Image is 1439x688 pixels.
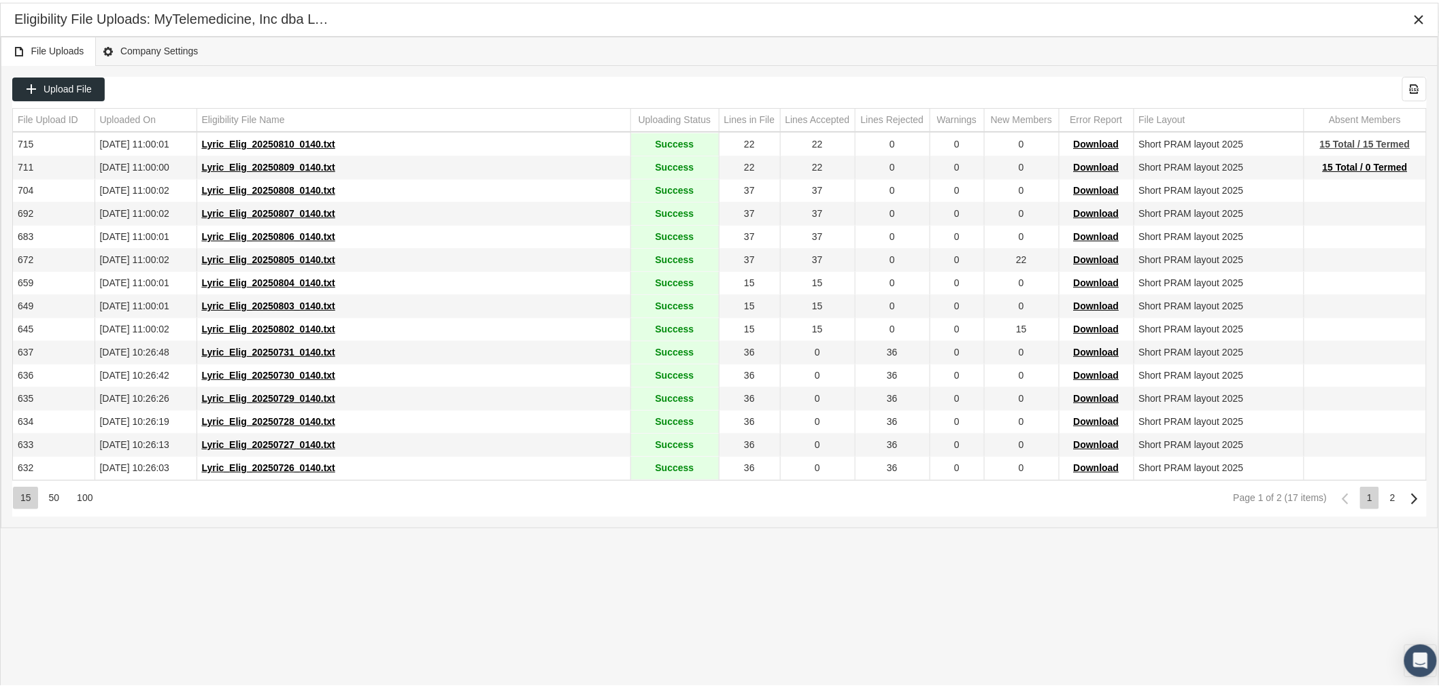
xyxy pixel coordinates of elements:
[630,431,719,454] td: Success
[13,246,95,269] td: 672
[1383,484,1402,506] div: Page 2
[724,111,775,124] div: Lines in File
[855,408,930,431] td: 36
[855,177,930,200] td: 0
[12,74,1427,99] div: Data grid toolbar
[984,154,1059,177] td: 0
[1134,246,1304,269] td: Short PRAM layout 2025
[95,408,197,431] td: [DATE] 10:26:19
[95,454,197,477] td: [DATE] 10:26:03
[930,408,984,431] td: 0
[202,182,335,193] span: Lyric_Elig_20250808_0140.txt
[930,246,984,269] td: 0
[95,385,197,408] td: [DATE] 10:26:26
[1134,269,1304,292] td: Short PRAM layout 2025
[202,228,335,239] span: Lyric_Elig_20250806_0140.txt
[12,477,1427,514] div: Page Navigation
[100,111,156,124] div: Uploaded On
[1134,292,1304,315] td: Short PRAM layout 2025
[1074,275,1119,286] span: Download
[1134,200,1304,223] td: Short PRAM layout 2025
[630,339,719,362] td: Success
[719,339,780,362] td: 36
[719,177,780,200] td: 37
[719,246,780,269] td: 37
[780,200,855,223] td: 37
[13,106,95,129] td: Column File Upload ID
[780,177,855,200] td: 37
[855,131,930,154] td: 0
[197,106,630,129] td: Column Eligibility File Name
[630,177,719,200] td: Success
[1329,111,1401,124] div: Absent Members
[630,223,719,246] td: Success
[785,111,850,124] div: Lines Accepted
[1074,460,1119,470] span: Download
[630,269,719,292] td: Success
[95,223,197,246] td: [DATE] 11:00:01
[13,315,95,339] td: 645
[780,131,855,154] td: 22
[1134,223,1304,246] td: Short PRAM layout 2025
[855,362,930,385] td: 36
[930,431,984,454] td: 0
[780,269,855,292] td: 15
[13,292,95,315] td: 649
[984,177,1059,200] td: 0
[984,131,1059,154] td: 0
[855,106,930,129] td: Column Lines Rejected
[630,408,719,431] td: Success
[1402,74,1427,99] div: Export all data to Excel
[984,106,1059,129] td: Column New Members
[13,431,95,454] td: 633
[780,223,855,246] td: 37
[719,454,780,477] td: 36
[855,385,930,408] td: 36
[13,454,95,477] td: 632
[1304,106,1426,129] td: Column Absent Members
[202,205,335,216] span: Lyric_Elig_20250807_0140.txt
[13,131,95,154] td: 715
[202,111,285,124] div: Eligibility File Name
[984,200,1059,223] td: 0
[202,344,335,355] span: Lyric_Elig_20250731_0140.txt
[44,81,92,92] span: Upload File
[1074,390,1119,401] span: Download
[780,106,855,129] td: Column Lines Accepted
[930,154,984,177] td: 0
[1333,484,1357,508] div: Previous Page
[780,454,855,477] td: 0
[984,269,1059,292] td: 0
[1320,136,1410,147] span: 15 Total / 15 Termed
[719,223,780,246] td: 37
[1134,339,1304,362] td: Short PRAM layout 2025
[202,159,335,170] span: Lyric_Elig_20250809_0140.txt
[13,154,95,177] td: 711
[1134,154,1304,177] td: Short PRAM layout 2025
[1074,344,1119,355] span: Download
[202,298,335,309] span: Lyric_Elig_20250803_0140.txt
[95,269,197,292] td: [DATE] 11:00:01
[719,200,780,223] td: 37
[69,484,99,506] div: Items per page: 100
[14,7,330,26] div: Eligibility File Uploads: MyTelemedicine, Inc dba Lyric
[95,200,197,223] td: [DATE] 11:00:02
[1134,362,1304,385] td: Short PRAM layout 2025
[630,292,719,315] td: Success
[1059,106,1134,129] td: Column Error Report
[930,385,984,408] td: 0
[95,177,197,200] td: [DATE] 11:00:02
[95,131,197,154] td: [DATE] 11:00:01
[930,362,984,385] td: 0
[1134,408,1304,431] td: Short PRAM layout 2025
[855,315,930,339] td: 0
[630,362,719,385] td: Success
[930,269,984,292] td: 0
[1074,136,1119,147] span: Download
[1360,484,1379,506] div: Page 1
[719,431,780,454] td: 36
[13,484,38,506] div: Items per page: 15
[984,223,1059,246] td: 0
[95,339,197,362] td: [DATE] 10:26:48
[984,431,1059,454] td: 0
